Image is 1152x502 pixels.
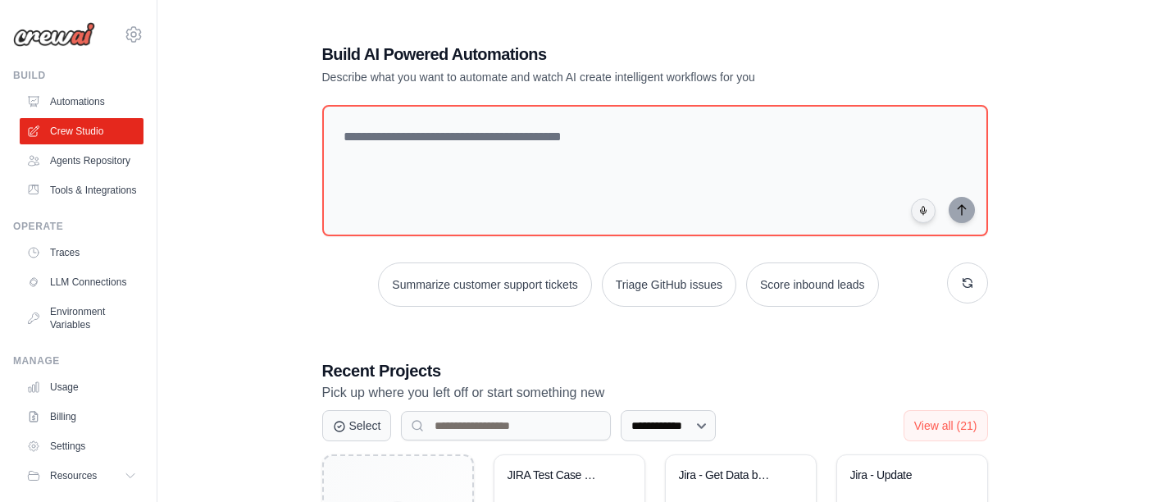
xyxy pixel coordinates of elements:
a: Usage [20,374,143,400]
span: View all (21) [914,419,977,432]
a: Crew Studio [20,118,143,144]
button: View all (21) [904,410,988,441]
button: Click to speak your automation idea [911,199,936,223]
a: Environment Variables [20,299,143,338]
div: Build [13,69,143,82]
button: Triage GitHub issues [602,262,736,307]
button: Get new suggestions [947,262,988,303]
p: Pick up where you left off or start something new [322,382,988,404]
p: Describe what you want to automate and watch AI create intelligent workflows for you [322,69,873,85]
h3: Recent Projects [322,359,988,382]
button: Score inbound leads [746,262,879,307]
a: Billing [20,404,143,430]
a: Tools & Integrations [20,177,143,203]
button: Resources [20,463,143,489]
a: Traces [20,240,143,266]
div: JIRA Test Case Generators [508,468,607,483]
div: Jira - Get Data by Worktype [679,468,778,483]
a: Settings [20,433,143,459]
button: Select [322,410,392,441]
div: Jira - Update [850,468,949,483]
a: Agents Repository [20,148,143,174]
a: LLM Connections [20,269,143,295]
img: Logo [13,22,95,47]
a: Automations [20,89,143,115]
div: Manage [13,354,143,367]
span: Resources [50,469,97,482]
h1: Build AI Powered Automations [322,43,873,66]
div: Operate [13,220,143,233]
button: Summarize customer support tickets [378,262,591,307]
